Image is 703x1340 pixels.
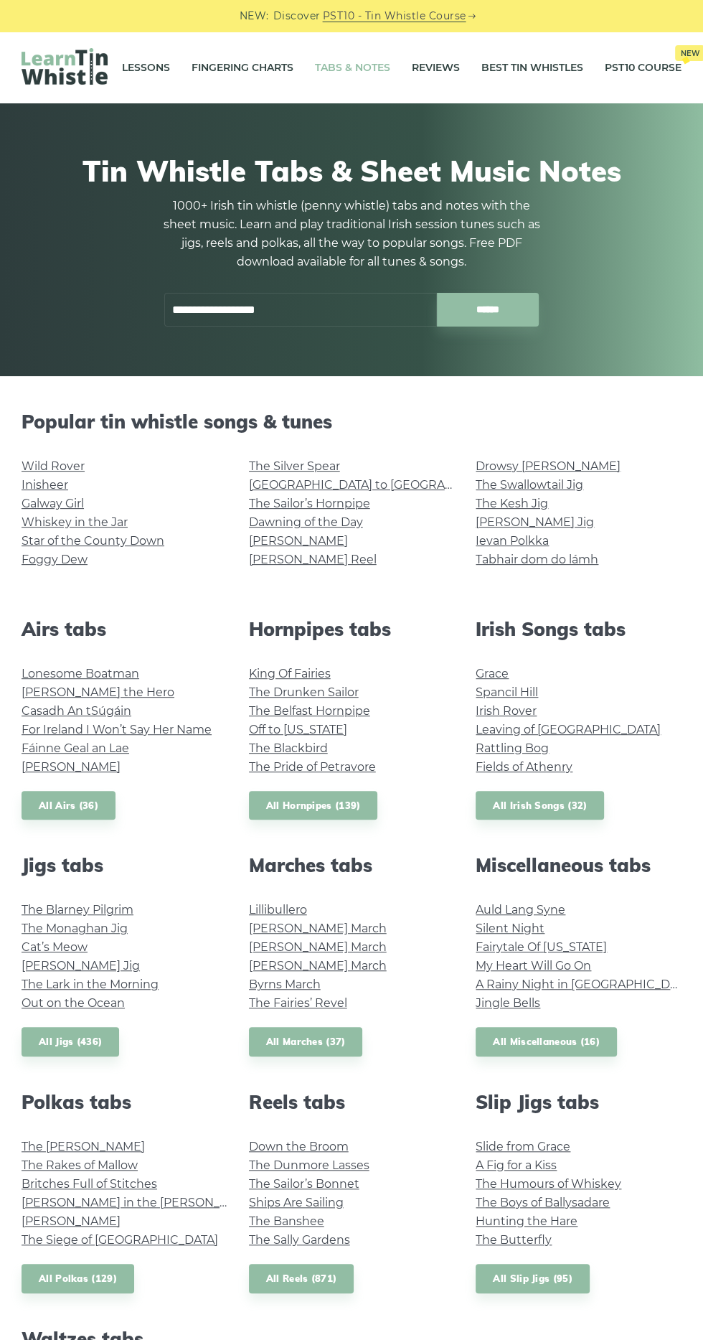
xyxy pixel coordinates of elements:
a: Inisheer [22,478,68,492]
img: LearnTinWhistle.com [22,48,108,85]
a: Hunting the Hare [476,1214,577,1228]
a: Reviews [412,50,460,85]
h2: Marches tabs [249,854,455,876]
a: Foggy Dew [22,553,88,566]
a: A Fig for a Kiss [476,1158,557,1172]
a: Jingle Bells [476,996,540,1010]
a: Fáinne Geal an Lae [22,741,129,755]
a: The Blackbird [249,741,328,755]
a: The Sailor’s Bonnet [249,1177,359,1191]
a: [PERSON_NAME] Jig [476,515,594,529]
h2: Irish Songs tabs [476,618,681,640]
a: The Kesh Jig [476,497,548,510]
a: Britches Full of Stitches [22,1177,157,1191]
a: The Sailor’s Hornpipe [249,497,370,510]
a: Lessons [122,50,170,85]
a: [PERSON_NAME] the Hero [22,685,174,699]
a: The Silver Spear [249,459,340,473]
a: [PERSON_NAME] Reel [249,553,377,566]
a: Galway Girl [22,497,84,510]
a: The Sally Gardens [249,1233,350,1247]
a: [PERSON_NAME] March [249,940,387,954]
a: Silent Night [476,922,544,935]
a: The Blarney Pilgrim [22,903,133,917]
a: Spancil Hill [476,685,538,699]
a: The Fairies’ Revel [249,996,347,1010]
a: Rattling Bog [476,741,549,755]
a: The Lark in the Morning [22,978,159,991]
a: Whiskey in the Jar [22,515,128,529]
a: All Polkas (129) [22,1264,134,1293]
a: Lonesome Boatman [22,667,139,680]
a: [PERSON_NAME] [22,760,121,774]
h2: Airs tabs [22,618,227,640]
a: Cat’s Meow [22,940,88,954]
a: The Humours of Whiskey [476,1177,621,1191]
h2: Hornpipes tabs [249,618,455,640]
h1: Tin Whistle Tabs & Sheet Music Notes [29,154,674,188]
h2: Polkas tabs [22,1091,227,1113]
a: [PERSON_NAME] March [249,922,387,935]
a: Out on the Ocean [22,996,125,1010]
a: The Rakes of Mallow [22,1158,138,1172]
a: The Boys of Ballysadare [476,1196,610,1209]
a: [PERSON_NAME] Jig [22,959,140,973]
a: PST10 CourseNew [605,50,681,85]
a: Dawning of the Day [249,515,363,529]
a: Ievan Polkka [476,534,549,548]
h2: Slip Jigs tabs [476,1091,681,1113]
a: The Swallowtail Jig [476,478,583,492]
a: Down the Broom [249,1140,349,1153]
a: The Butterfly [476,1233,552,1247]
a: The Siege of [GEOGRAPHIC_DATA] [22,1233,218,1247]
a: The [PERSON_NAME] [22,1140,145,1153]
a: [PERSON_NAME] [249,534,348,548]
a: Fairytale Of [US_STATE] [476,940,607,954]
a: For Ireland I Won’t Say Her Name [22,723,212,736]
a: King Of Fairies [249,667,331,680]
a: Tabs & Notes [315,50,390,85]
a: Fields of Athenry [476,760,572,774]
a: Casadh An tSúgáin [22,704,131,718]
a: All Slip Jigs (95) [476,1264,589,1293]
h2: Jigs tabs [22,854,227,876]
a: All Airs (36) [22,791,115,820]
a: All Miscellaneous (16) [476,1027,617,1056]
a: The Dunmore Lasses [249,1158,369,1172]
h2: Miscellaneous tabs [476,854,681,876]
a: Best Tin Whistles [481,50,583,85]
a: Byrns March [249,978,321,991]
a: [PERSON_NAME] in the [PERSON_NAME] [22,1196,259,1209]
a: [GEOGRAPHIC_DATA] to [GEOGRAPHIC_DATA] [249,478,514,492]
a: All Jigs (436) [22,1027,119,1056]
a: Star of the County Down [22,534,164,548]
a: Auld Lang Syne [476,903,565,917]
a: The Monaghan Jig [22,922,128,935]
a: The Belfast Hornpipe [249,704,370,718]
a: All Irish Songs (32) [476,791,604,820]
a: Irish Rover [476,704,537,718]
h2: Popular tin whistle songs & tunes [22,411,681,433]
a: All Hornpipes (139) [249,791,378,820]
a: [PERSON_NAME] [22,1214,121,1228]
a: Ships Are Sailing [249,1196,344,1209]
a: Wild Rover [22,459,85,473]
p: 1000+ Irish tin whistle (penny whistle) tabs and notes with the sheet music. Learn and play tradi... [158,197,545,271]
a: The Banshee [249,1214,324,1228]
h2: Reels tabs [249,1091,455,1113]
a: A Rainy Night in [GEOGRAPHIC_DATA] [476,978,694,991]
a: Lillibullero [249,903,307,917]
a: [PERSON_NAME] March [249,959,387,973]
a: Tabhair dom do lámh [476,553,598,566]
a: The Pride of Petravore [249,760,376,774]
a: Off to [US_STATE] [249,723,347,736]
a: Grace [476,667,509,680]
a: My Heart Will Go On [476,959,591,973]
a: Fingering Charts [192,50,293,85]
a: The Drunken Sailor [249,685,359,699]
a: All Marches (37) [249,1027,363,1056]
a: All Reels (871) [249,1264,354,1293]
a: Slide from Grace [476,1140,570,1153]
a: Drowsy [PERSON_NAME] [476,459,621,473]
a: Leaving of [GEOGRAPHIC_DATA] [476,723,661,736]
